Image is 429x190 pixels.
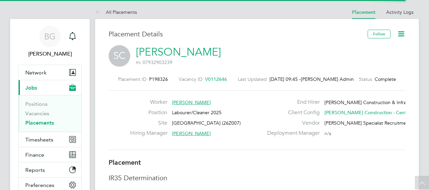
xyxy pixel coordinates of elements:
a: Positions [25,101,48,107]
span: Finance [25,152,44,158]
span: Bradley George [18,50,82,58]
span: Network [25,69,47,76]
h3: Placement Details [109,30,363,38]
label: Vendor [263,120,320,127]
a: [PERSON_NAME] [136,45,221,59]
label: Worker [130,99,167,106]
span: Timesheets [25,136,53,143]
label: End Hirer [263,99,320,106]
b: Placement [109,158,141,166]
span: Reports [25,167,45,173]
span: [PERSON_NAME] [172,130,211,136]
span: Preferences [25,182,54,188]
span: [DATE] 09:45 - [269,76,301,82]
label: Hiring Manager [130,130,167,137]
span: [GEOGRAPHIC_DATA] (26Z007) [172,120,241,126]
button: Network [19,65,81,80]
h3: IR35 Determination [109,173,405,182]
a: Vacancies [25,110,49,117]
span: n/a [324,130,331,136]
span: m: 07932903239 [136,59,172,65]
span: Complete [375,76,396,82]
span: SC [109,45,130,67]
label: Status [359,76,372,82]
span: Labourer/Cleaner 2025 [172,109,222,116]
button: Reports [19,162,81,177]
label: Site [130,120,167,127]
span: [PERSON_NAME] Construction - Central [324,109,411,116]
label: Vacancy ID [179,76,202,82]
span: Jobs [25,85,37,91]
label: Last Updated [238,76,267,82]
label: Position [130,109,167,116]
a: Placement [352,9,375,15]
span: [PERSON_NAME] Admin [301,76,348,82]
div: Jobs [19,95,81,132]
label: Placement ID [118,76,146,82]
span: [PERSON_NAME] Specialist Recruitment Limited [324,120,428,126]
label: Client Config [263,109,320,116]
span: BG [44,32,56,41]
a: BG[PERSON_NAME] [18,26,82,58]
label: Deployment Manager [263,130,320,137]
button: Follow [368,30,391,38]
a: All Placements [95,9,137,15]
span: [PERSON_NAME] [172,99,211,105]
button: Finance [19,147,81,162]
a: Placements [25,120,54,126]
a: Activity Logs [386,9,413,15]
span: [PERSON_NAME] Construction & Infrast… [324,99,414,105]
button: Timesheets [19,132,81,147]
span: P198326 [149,76,168,82]
span: V0112646 [205,76,227,82]
button: Jobs [19,80,81,95]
